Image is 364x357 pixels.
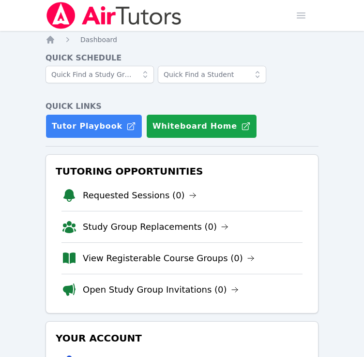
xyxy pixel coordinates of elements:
[80,36,117,44] span: Dashboard
[45,2,182,29] img: Air Tutors
[45,52,318,64] h4: Quick Schedule
[83,283,239,297] a: Open Study Group Invitations (0)
[83,220,228,234] a: Study Group Replacements (0)
[45,35,318,45] nav: Breadcrumb
[158,66,266,83] input: Quick Find a Student
[83,252,255,265] a: View Registerable Course Groups (0)
[146,114,257,138] button: Whiteboard Home
[45,114,142,138] a: Tutor Playbook
[54,163,310,180] h3: Tutoring Opportunities
[45,66,154,83] input: Quick Find a Study Group
[45,101,318,112] h4: Quick Links
[83,189,197,202] a: Requested Sessions (0)
[80,35,117,45] a: Dashboard
[54,329,310,347] h3: Your Account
